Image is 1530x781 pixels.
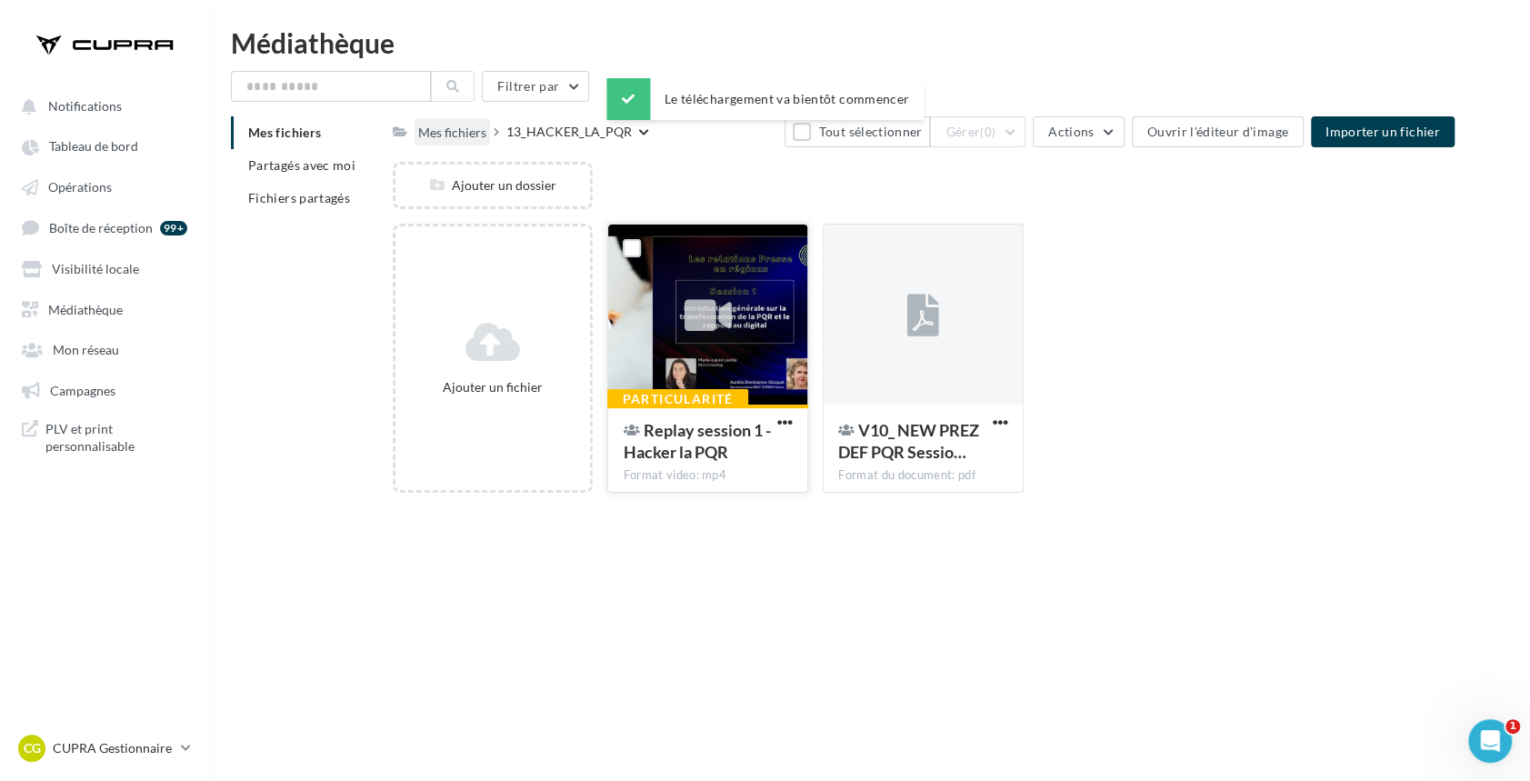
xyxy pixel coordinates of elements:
[980,125,995,139] span: (0)
[160,221,187,235] div: 99+
[606,78,924,120] div: Le téléchargement va bientôt commencer
[1033,116,1124,147] button: Actions
[49,139,138,155] span: Tableau de bord
[1468,719,1512,763] iframe: Intercom live chat
[49,220,153,235] span: Boîte de réception
[11,292,198,325] a: Médiathèque
[50,382,115,397] span: Campagnes
[11,413,198,463] a: PLV et print personnalisable
[623,420,770,462] span: Replay session 1 - Hacker la PQR
[1505,719,1520,734] span: 1
[248,190,350,205] span: Fichiers partagés
[231,29,1508,56] div: Médiathèque
[11,170,198,203] a: Opérations
[1132,116,1304,147] button: Ouvrir l'éditeur d'image
[11,251,198,284] a: Visibilité locale
[24,739,41,757] span: CG
[48,301,123,316] span: Médiathèque
[48,179,112,195] span: Opérations
[838,420,979,462] span: V10_ NEW PREZ DEF PQR Session 1 250925_ DEF partage (1)
[395,176,591,195] div: Ajouter un dossier
[48,98,122,114] span: Notifications
[248,157,355,173] span: Partagés avec moi
[53,739,174,757] p: CUPRA Gestionnaire
[11,332,198,365] a: Mon réseau
[1325,124,1440,139] span: Importer un fichier
[248,125,321,140] span: Mes fichiers
[607,389,747,409] div: Particularité
[15,731,195,766] a: CG CUPRA Gestionnaire
[930,116,1025,147] button: Gérer(0)
[1048,124,1094,139] span: Actions
[418,124,486,142] div: Mes fichiers
[506,123,632,141] div: 13_HACKER_LA_PQR
[11,89,191,122] button: Notifications
[11,129,198,162] a: Tableau de bord
[1311,116,1455,147] button: Importer un fichier
[53,342,119,357] span: Mon réseau
[623,467,793,484] div: Format video: mp4
[45,420,187,456] span: PLV et print personnalisable
[482,71,589,102] button: Filtrer par
[52,261,139,276] span: Visibilité locale
[785,116,930,147] button: Tout sélectionner
[838,467,1008,484] div: Format du document: pdf
[11,373,198,406] a: Campagnes
[11,210,198,244] a: Boîte de réception 99+
[403,378,584,396] div: Ajouter un fichier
